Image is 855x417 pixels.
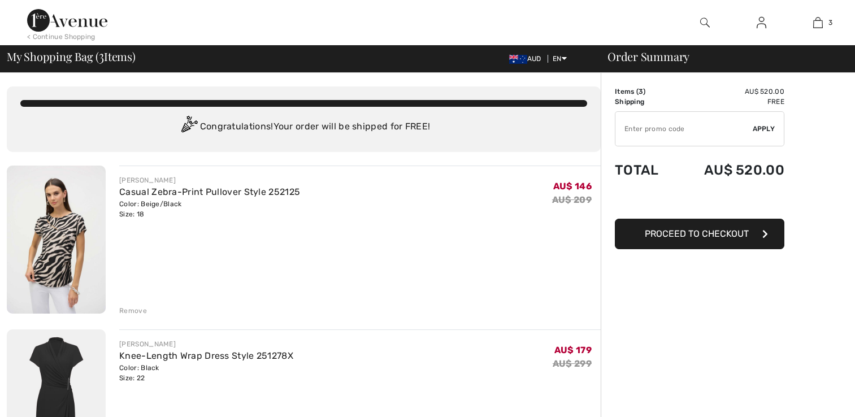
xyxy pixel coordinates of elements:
[7,51,136,62] span: My Shopping Bag ( Items)
[553,181,592,192] span: AU$ 146
[615,189,784,215] iframe: PayPal
[675,97,784,107] td: Free
[748,16,775,30] a: Sign In
[594,51,848,62] div: Order Summary
[27,32,96,42] div: < Continue Shopping
[7,166,106,314] img: Casual Zebra-Print Pullover Style 252125
[639,88,643,95] span: 3
[177,116,200,138] img: Congratulation2.svg
[615,151,675,189] td: Total
[757,16,766,29] img: My Info
[615,86,675,97] td: Items ( )
[615,219,784,249] button: Proceed to Checkout
[119,199,300,219] div: Color: Beige/Black Size: 18
[509,55,546,63] span: AUD
[119,175,300,185] div: [PERSON_NAME]
[645,228,749,239] span: Proceed to Checkout
[554,345,592,355] span: AU$ 179
[615,97,675,107] td: Shipping
[615,112,753,146] input: Promo code
[553,358,592,369] s: AU$ 299
[675,86,784,97] td: AU$ 520.00
[828,18,832,28] span: 3
[552,194,592,205] s: AU$ 209
[553,55,567,63] span: EN
[119,363,293,383] div: Color: Black Size: 22
[119,350,293,361] a: Knee-Length Wrap Dress Style 251278X
[99,48,104,63] span: 3
[813,16,823,29] img: My Bag
[675,151,784,189] td: AU$ 520.00
[700,16,710,29] img: search the website
[753,124,775,134] span: Apply
[119,339,293,349] div: [PERSON_NAME]
[790,16,845,29] a: 3
[119,186,300,197] a: Casual Zebra-Print Pullover Style 252125
[20,116,587,138] div: Congratulations! Your order will be shipped for FREE!
[119,306,147,316] div: Remove
[27,9,107,32] img: 1ère Avenue
[509,55,527,64] img: Australian Dollar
